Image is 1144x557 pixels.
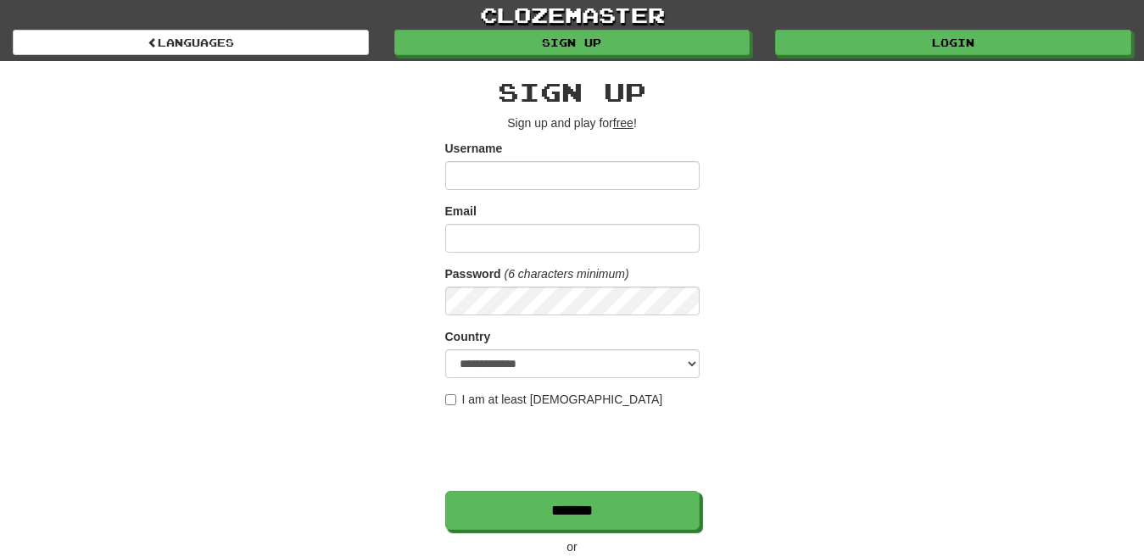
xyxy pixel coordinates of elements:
[445,140,503,157] label: Username
[13,30,369,55] a: Languages
[445,78,700,106] h2: Sign up
[613,116,633,130] u: free
[445,328,491,345] label: Country
[505,267,629,281] em: (6 characters minimum)
[445,394,456,405] input: I am at least [DEMOGRAPHIC_DATA]
[445,265,501,282] label: Password
[394,30,751,55] a: Sign up
[445,416,703,482] iframe: reCAPTCHA
[445,114,700,131] p: Sign up and play for !
[445,203,477,220] label: Email
[445,391,663,408] label: I am at least [DEMOGRAPHIC_DATA]
[775,30,1131,55] a: Login
[445,538,700,555] p: or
